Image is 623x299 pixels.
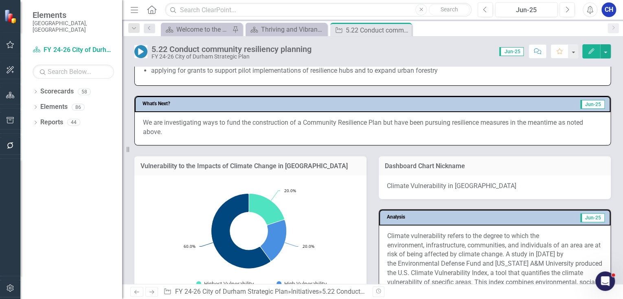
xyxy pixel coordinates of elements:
[261,24,325,35] div: Thriving and Vibrant Environment
[33,45,114,55] a: FY 24-26 City of Durham Strategic Plan
[33,65,114,79] input: Search Below...
[248,24,325,35] a: Thriving and Vibrant Environment
[322,288,450,295] div: 5.22 Conduct community resiliency planning
[134,45,147,58] img: In Progress
[495,2,557,17] button: Jun-25
[211,193,271,269] path: Average-Low Vulnerability, 60.
[580,213,605,222] span: Jun-25
[40,87,74,96] a: Scorecards
[441,6,458,13] span: Search
[184,243,195,249] text: 60.0%
[40,118,63,127] a: Reports
[499,47,524,56] span: Jun-25
[385,162,605,170] h3: Dashboard Chart Nickname
[143,118,602,137] p: We are investigating ways to fund the construction of a Community Resilience Plan but have been p...
[151,54,311,60] div: FY 24-26 City of Durham Strategic Plan
[4,9,18,24] img: ClearPoint Strategy
[67,119,80,126] div: 44
[580,100,605,109] span: Jun-25
[284,188,296,193] text: 20.0%
[387,182,516,190] span: Climate Vulnerability in [GEOGRAPHIC_DATA]
[40,102,68,112] a: Elements
[151,45,311,54] div: 5.22 Conduct community resiliency planning
[163,24,230,35] a: Welcome to the FY [DATE]-[DATE] Strategic Plan Landing Page!
[260,219,286,260] path: High Vulnerability, 20.
[601,2,616,17] button: CH
[176,24,230,35] div: Welcome to the FY [DATE]-[DATE] Strategic Plan Landing Page!
[33,20,114,33] small: [GEOGRAPHIC_DATA], [GEOGRAPHIC_DATA]
[429,4,469,15] button: Search
[249,193,284,225] path: Highest Vulnerability, 20.
[143,101,385,106] h3: What's Next?
[498,5,555,15] div: Jun-25
[387,232,602,298] p: Climate vulnerability refers to the degree to which the environment, infrastructure, communities,...
[196,280,254,287] button: Show Highest Vulnerability
[78,88,91,95] div: 58
[303,243,314,249] text: 20.0%
[163,287,366,297] div: » »
[72,104,85,110] div: 86
[346,25,410,35] div: 5.22 Conduct community resiliency planning
[387,214,479,220] h3: Analysis
[175,288,288,295] a: FY 24-26 City of Durham Strategic Plan
[595,271,615,291] iframe: Intercom live chat
[140,162,360,170] h3: Vulnerability to the Impacts of Climate Change in [GEOGRAPHIC_DATA]
[276,280,327,287] button: Show High Vulnerability
[33,10,114,20] span: Elements
[165,3,472,17] input: Search ClearPoint...
[291,288,319,295] a: Initiatives
[151,66,602,76] li: applying for grants to support pilot implementations of resilience hubs and to expand urban forestry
